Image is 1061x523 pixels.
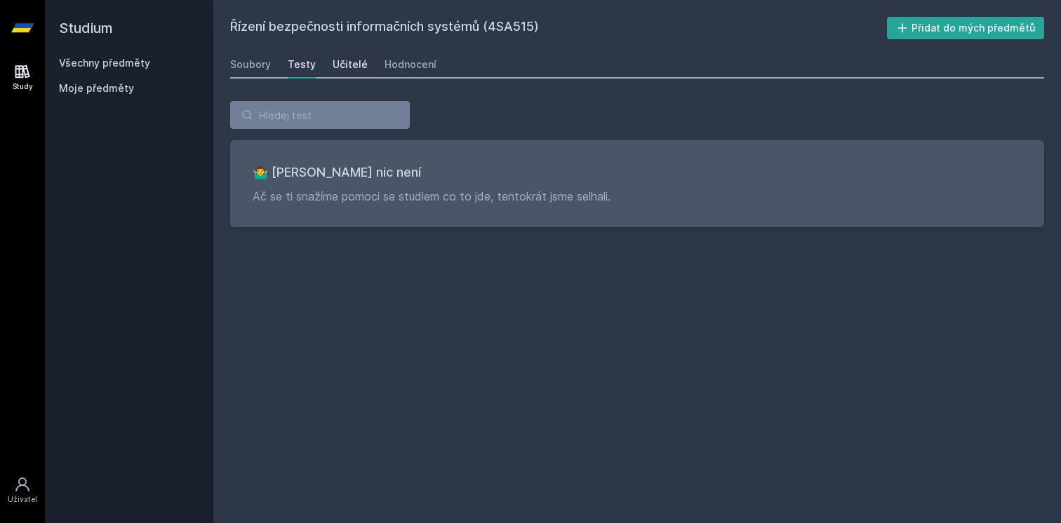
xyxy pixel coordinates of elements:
[385,50,436,79] a: Hodnocení
[288,50,316,79] a: Testy
[230,57,271,72] div: Soubory
[230,101,410,129] input: Hledej test
[8,494,37,505] div: Uživatel
[333,50,368,79] a: Učitelé
[887,17,1045,39] button: Přidat do mých předmětů
[230,50,271,79] a: Soubory
[385,57,436,72] div: Hodnocení
[253,163,1022,182] h3: 🤷‍♂️ [PERSON_NAME] nic není
[3,469,42,512] a: Uživatel
[333,57,368,72] div: Učitelé
[288,57,316,72] div: Testy
[3,56,42,99] a: Study
[59,81,134,95] span: Moje předměty
[230,17,887,39] h2: Řízení bezpečnosti informačních systémů (4SA515)
[253,188,1022,205] p: Ač se ti snažíme pomoci se studiem co to jde, tentokrát jsme selhali.
[59,57,150,69] a: Všechny předměty
[13,81,33,92] div: Study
